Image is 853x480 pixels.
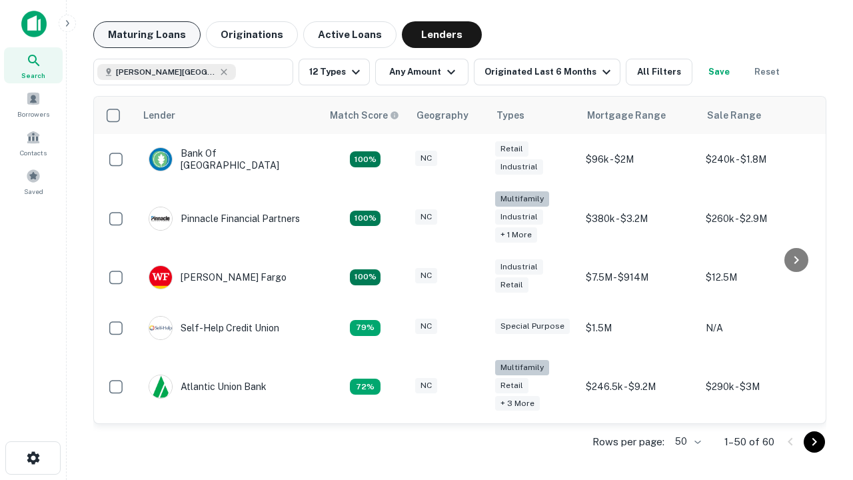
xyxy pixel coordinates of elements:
button: Go to next page [804,431,825,453]
p: 1–50 of 60 [724,434,774,450]
img: picture [149,317,172,339]
td: $12.5M [699,252,819,303]
td: $290k - $3M [699,353,819,421]
a: Contacts [4,125,63,161]
div: Mortgage Range [587,107,666,123]
div: Matching Properties: 25, hasApolloMatch: undefined [350,211,381,227]
td: $96k - $2M [579,134,699,185]
th: Sale Range [699,97,819,134]
div: Capitalize uses an advanced AI algorithm to match your search with the best lender. The match sco... [330,108,399,123]
div: + 3 more [495,396,540,411]
img: picture [149,266,172,289]
p: Rows per page: [592,434,664,450]
div: Retail [495,378,528,393]
div: NC [415,319,437,334]
a: Search [4,47,63,83]
span: Borrowers [17,109,49,119]
th: Geography [409,97,488,134]
button: Save your search to get updates of matches that match your search criteria. [698,59,740,85]
img: picture [149,207,172,230]
div: Lender [143,107,175,123]
iframe: Chat Widget [786,331,853,395]
button: Any Amount [375,59,468,85]
td: $246.5k - $9.2M [579,353,699,421]
div: Pinnacle Financial Partners [149,207,300,231]
div: Matching Properties: 15, hasApolloMatch: undefined [350,269,381,285]
td: $240k - $1.8M [699,134,819,185]
button: Originated Last 6 Months [474,59,620,85]
div: 50 [670,432,703,451]
div: Industrial [495,159,543,175]
td: $260k - $2.9M [699,185,819,252]
div: Geography [417,107,468,123]
div: Self-help Credit Union [149,316,279,340]
button: Originations [206,21,298,48]
div: [PERSON_NAME] Fargo [149,265,287,289]
h6: Match Score [330,108,397,123]
button: Lenders [402,21,482,48]
div: Retail [495,141,528,157]
a: Saved [4,163,63,199]
button: Active Loans [303,21,397,48]
div: Retail [495,277,528,293]
td: $1.5M [579,303,699,353]
div: Multifamily [495,191,549,207]
div: Industrial [495,209,543,225]
th: Lender [135,97,322,134]
span: Search [21,70,45,81]
th: Types [488,97,579,134]
th: Mortgage Range [579,97,699,134]
img: picture [149,148,172,171]
img: capitalize-icon.png [21,11,47,37]
a: Borrowers [4,86,63,122]
div: NC [415,268,437,283]
div: Matching Properties: 11, hasApolloMatch: undefined [350,320,381,336]
div: NC [415,378,437,393]
div: Types [496,107,524,123]
div: Originated Last 6 Months [484,64,614,80]
div: Industrial [495,259,543,275]
button: Reset [746,59,788,85]
button: Maturing Loans [93,21,201,48]
button: 12 Types [299,59,370,85]
td: $380k - $3.2M [579,185,699,252]
div: Matching Properties: 10, hasApolloMatch: undefined [350,379,381,395]
span: [PERSON_NAME][GEOGRAPHIC_DATA], [GEOGRAPHIC_DATA] [116,66,216,78]
td: N/A [699,303,819,353]
span: Contacts [20,147,47,158]
div: Atlantic Union Bank [149,375,267,399]
span: Saved [24,186,43,197]
th: Capitalize uses an advanced AI algorithm to match your search with the best lender. The match sco... [322,97,409,134]
td: $7.5M - $914M [579,252,699,303]
img: picture [149,375,172,398]
div: Matching Properties: 14, hasApolloMatch: undefined [350,151,381,167]
div: NC [415,209,437,225]
div: Multifamily [495,360,549,375]
button: All Filters [626,59,692,85]
div: Sale Range [707,107,761,123]
div: NC [415,151,437,166]
div: + 1 more [495,227,537,243]
div: Bank Of [GEOGRAPHIC_DATA] [149,147,309,171]
div: Special Purpose [495,319,570,334]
